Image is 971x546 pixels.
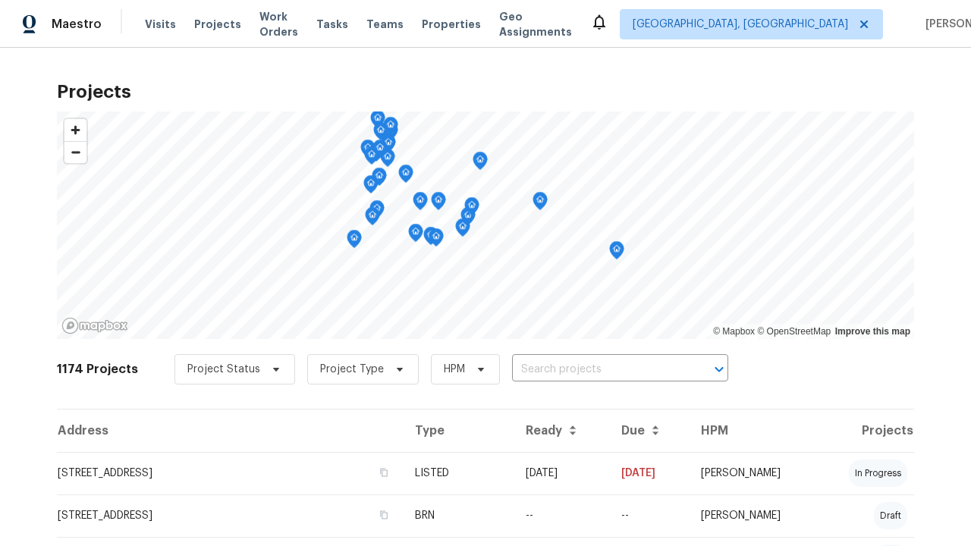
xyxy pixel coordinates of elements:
span: HPM [444,362,465,377]
span: Project Type [320,362,384,377]
button: Copy Address [377,508,391,522]
div: draft [874,502,907,529]
button: Zoom in [64,119,86,141]
div: Map marker [360,140,376,163]
span: Visits [145,17,176,32]
td: [STREET_ADDRESS] [57,494,403,537]
button: Open [709,359,730,380]
div: Map marker [455,218,470,242]
div: Map marker [460,207,476,231]
div: in progress [849,460,907,487]
span: Tasks [316,19,348,30]
div: Map marker [429,228,444,252]
div: Map marker [347,230,362,253]
button: Copy Address [377,466,391,479]
div: Map marker [408,224,423,247]
div: Map marker [369,143,384,167]
a: Improve this map [835,326,910,337]
th: Ready [514,409,609,452]
th: Type [403,409,514,452]
span: Teams [366,17,404,32]
span: Work Orders [259,9,298,39]
div: Map marker [383,117,398,140]
div: Map marker [609,241,624,265]
div: Map marker [373,122,388,146]
td: [PERSON_NAME] [689,452,817,494]
div: Map marker [398,165,413,188]
div: Map marker [473,152,488,175]
td: LISTED [403,452,514,494]
td: [DATE] [514,452,609,494]
a: OpenStreetMap [757,326,831,337]
td: BRN [403,494,514,537]
h2: Projects [57,84,914,99]
td: -- [514,494,609,537]
div: Map marker [533,192,548,215]
th: Projects [817,409,914,452]
div: Map marker [464,197,479,221]
span: Project Status [187,362,260,377]
span: Maestro [52,17,102,32]
td: Resale COE 2025-09-23T00:00:00.000Z [609,494,689,537]
span: Geo Assignments [499,9,572,39]
a: Mapbox homepage [61,317,128,334]
td: [DATE] [609,452,689,494]
div: Map marker [364,146,379,170]
button: Zoom out [64,141,86,163]
span: [GEOGRAPHIC_DATA], [GEOGRAPHIC_DATA] [633,17,848,32]
td: [PERSON_NAME] [689,494,817,537]
a: Mapbox [713,326,755,337]
th: Due [609,409,689,452]
div: Map marker [363,175,379,199]
div: Map marker [431,192,446,215]
div: Map marker [380,149,395,172]
canvas: Map [57,111,914,339]
span: Zoom out [64,142,86,163]
div: Map marker [370,110,385,133]
div: Map marker [365,207,380,231]
div: Map marker [381,134,396,158]
th: Address [57,409,403,452]
div: Map marker [423,227,438,250]
span: Properties [422,17,481,32]
div: Map marker [372,140,388,163]
div: Map marker [369,200,385,224]
h2: 1174 Projects [57,362,138,377]
th: HPM [689,409,817,452]
input: Search projects [512,358,686,381]
div: Map marker [372,168,387,191]
div: Map marker [413,192,428,215]
td: [STREET_ADDRESS] [57,452,403,494]
span: Projects [194,17,241,32]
